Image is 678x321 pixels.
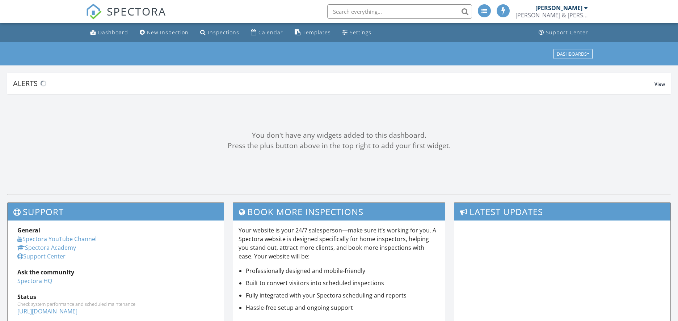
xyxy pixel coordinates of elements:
[208,29,239,36] div: Inspections
[87,26,131,39] a: Dashboard
[292,26,334,39] a: Templates
[340,26,374,39] a: Settings
[303,29,331,36] div: Templates
[246,266,439,275] li: Professionally designed and mobile-friendly
[98,29,128,36] div: Dashboard
[86,10,166,25] a: SPECTORA
[8,203,224,221] h3: Support
[454,203,670,221] h3: Latest Updates
[233,203,445,221] h3: Book More Inspections
[17,307,77,315] a: [URL][DOMAIN_NAME]
[7,141,671,151] div: Press the plus button above in the top right to add your first widget.
[147,29,189,36] div: New Inspection
[515,12,588,19] div: Bryan & Bryan Inspections
[17,252,66,260] a: Support Center
[246,291,439,300] li: Fully integrated with your Spectora scheduling and reports
[258,29,283,36] div: Calendar
[239,226,439,261] p: Your website is your 24/7 salesperson—make sure it’s working for you. A Spectora website is desig...
[17,301,214,307] div: Check system performance and scheduled maintenance.
[536,26,591,39] a: Support Center
[17,292,214,301] div: Status
[327,4,472,19] input: Search everything...
[546,29,588,36] div: Support Center
[557,51,589,56] div: Dashboards
[246,279,439,287] li: Built to convert visitors into scheduled inspections
[137,26,191,39] a: New Inspection
[7,130,671,141] div: You don't have any widgets added to this dashboard.
[350,29,371,36] div: Settings
[553,49,593,59] button: Dashboards
[13,78,654,88] div: Alerts
[197,26,242,39] a: Inspections
[17,244,76,252] a: Spectora Academy
[17,235,97,243] a: Spectora YouTube Channel
[17,226,40,234] strong: General
[86,4,102,20] img: The Best Home Inspection Software - Spectora
[248,26,286,39] a: Calendar
[17,277,52,285] a: Spectora HQ
[535,4,582,12] div: [PERSON_NAME]
[246,303,439,312] li: Hassle-free setup and ongoing support
[17,268,214,277] div: Ask the community
[107,4,166,19] span: SPECTORA
[654,81,665,87] span: View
